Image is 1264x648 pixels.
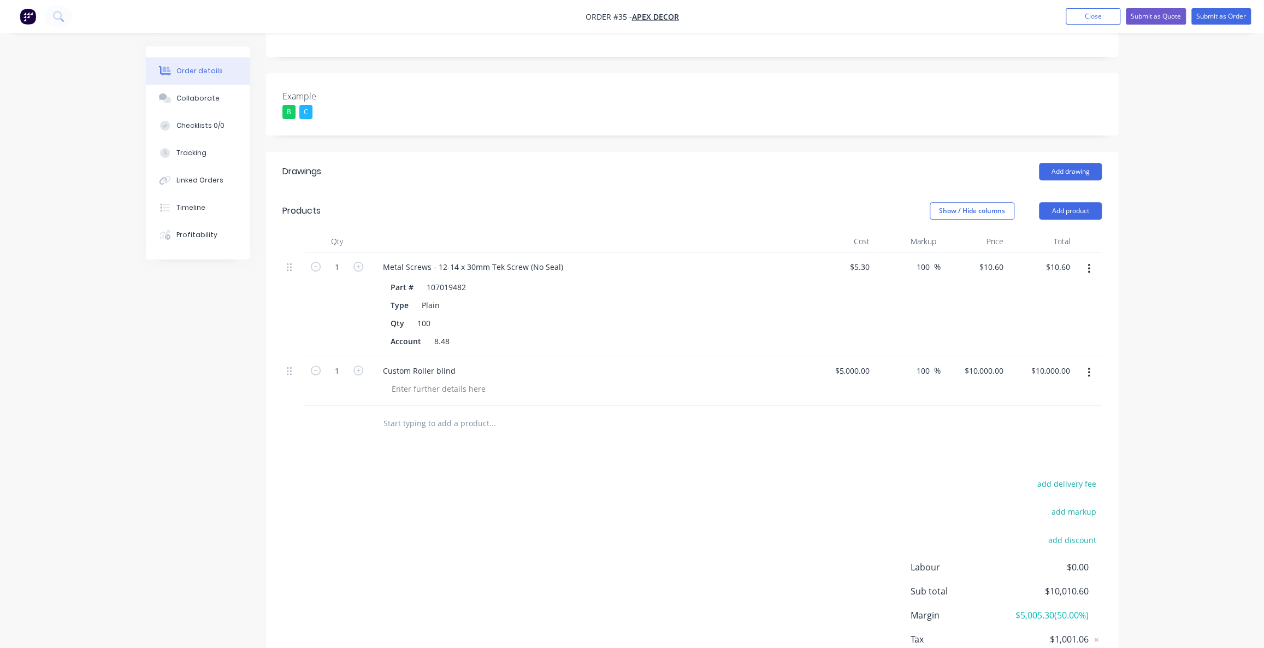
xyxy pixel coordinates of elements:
[176,175,223,185] div: Linked Orders
[386,297,413,313] div: Type
[934,364,941,377] span: %
[934,261,941,273] span: %
[1126,8,1186,25] button: Submit as Quote
[176,230,217,240] div: Profitability
[176,66,223,76] div: Order details
[632,11,679,22] a: Apex Decor
[386,333,426,349] div: Account
[586,11,632,22] span: Order #35 -
[911,633,1008,646] span: Tax
[374,259,572,275] div: Metal Screws - 12-14 x 30mm Tek Screw (No Seal)
[282,165,321,178] div: Drawings
[1008,231,1075,252] div: Total
[1008,561,1089,574] span: $0.00
[176,93,220,103] div: Collaborate
[20,8,36,25] img: Factory
[1039,202,1102,220] button: Add product
[1042,532,1102,547] button: add discount
[1031,476,1102,491] button: add delivery fee
[282,204,321,217] div: Products
[146,85,250,112] button: Collaborate
[386,315,409,331] div: Qty
[1008,609,1089,622] span: $5,005.30 ( 50.00 %)
[386,279,418,295] div: Part #
[807,231,874,252] div: Cost
[422,279,470,295] div: 107019482
[299,105,312,119] div: C
[417,297,444,313] div: Plain
[176,148,206,158] div: Tracking
[911,585,1008,598] span: Sub total
[146,139,250,167] button: Tracking
[146,194,250,221] button: Timeline
[1039,163,1102,180] button: Add drawing
[1066,8,1120,25] button: Close
[1191,8,1251,25] button: Submit as Order
[413,315,435,331] div: 100
[930,202,1014,220] button: Show / Hide columns
[282,105,296,119] div: B
[146,112,250,139] button: Checklists 0/0
[911,609,1008,622] span: Margin
[383,413,601,434] input: Start typing to add a product...
[304,231,370,252] div: Qty
[1046,504,1102,519] button: add markup
[176,203,205,213] div: Timeline
[176,121,225,131] div: Checklists 0/0
[374,363,464,379] div: Custom Roller blind
[146,221,250,249] button: Profitability
[911,561,1008,574] span: Labour
[430,333,454,349] div: 8.48
[874,231,941,252] div: Markup
[146,57,250,85] button: Order details
[1008,633,1089,646] span: $1,001.06
[1008,585,1089,598] span: $10,010.60
[282,90,419,103] label: Example
[941,231,1008,252] div: Price
[146,167,250,194] button: Linked Orders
